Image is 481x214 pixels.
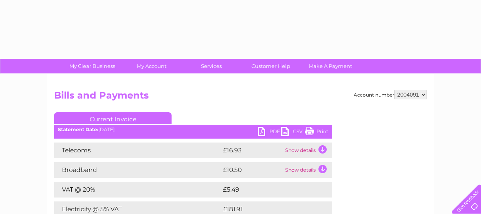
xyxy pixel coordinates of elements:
td: £10.50 [221,162,283,178]
div: [DATE] [54,127,332,132]
td: Show details [283,143,332,158]
td: £5.49 [221,182,314,198]
a: Print [305,127,328,138]
td: £16.93 [221,143,283,158]
b: Statement Date: [58,126,98,132]
a: Services [179,59,244,73]
a: My Account [119,59,184,73]
a: Customer Help [239,59,303,73]
a: Make A Payment [298,59,363,73]
td: Telecoms [54,143,221,158]
td: Broadband [54,162,221,178]
td: VAT @ 20% [54,182,221,198]
a: Current Invoice [54,112,172,124]
a: My Clear Business [60,59,125,73]
h2: Bills and Payments [54,90,427,105]
td: Show details [283,162,332,178]
a: PDF [258,127,281,138]
a: CSV [281,127,305,138]
div: Account number [354,90,427,99]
